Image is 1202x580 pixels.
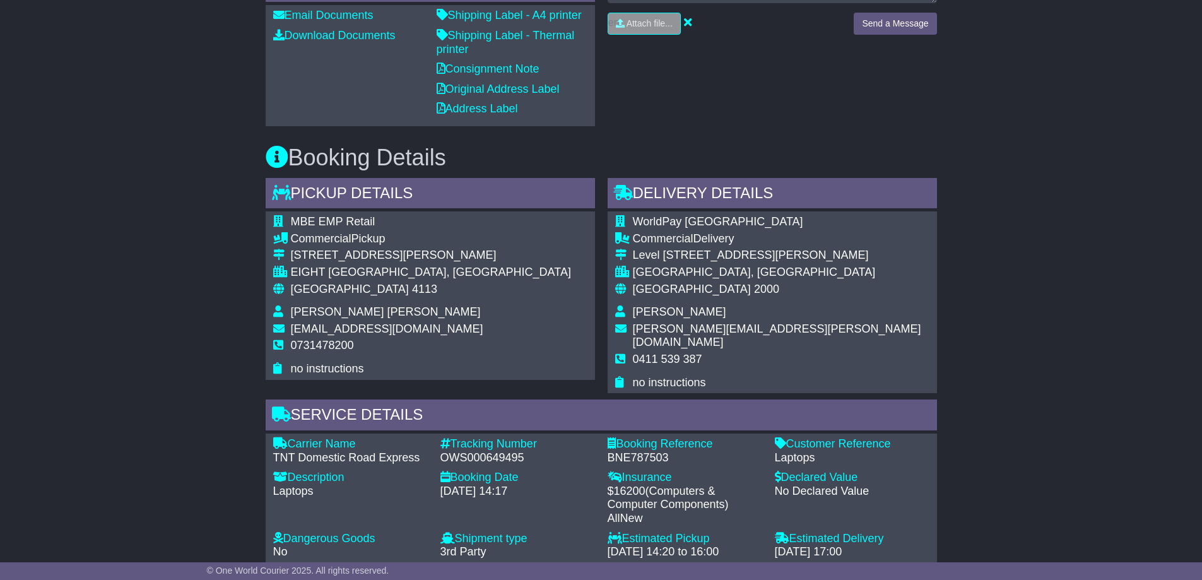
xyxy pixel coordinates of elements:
[775,451,929,465] div: Laptops
[633,249,929,263] div: Level [STREET_ADDRESS][PERSON_NAME]
[273,9,374,21] a: Email Documents
[614,485,645,497] span: 16200
[437,29,575,56] a: Shipping Label - Thermal printer
[291,362,364,375] span: no instructions
[291,266,571,280] div: EIGHT [GEOGRAPHIC_DATA], [GEOGRAPHIC_DATA]
[291,215,375,228] span: MBE EMP Retail
[754,283,779,295] span: 2000
[291,249,571,263] div: [STREET_ADDRESS][PERSON_NAME]
[273,437,428,451] div: Carrier Name
[633,232,693,245] span: Commercial
[633,305,726,318] span: [PERSON_NAME]
[273,532,428,546] div: Dangerous Goods
[273,471,428,485] div: Description
[440,451,595,465] div: OWS000649495
[273,451,428,465] div: TNT Domestic Road Express
[608,437,762,451] div: Booking Reference
[266,399,937,434] div: Service Details
[775,485,929,499] div: No Declared Value
[633,376,706,389] span: no instructions
[291,323,483,335] span: [EMAIL_ADDRESS][DOMAIN_NAME]
[608,485,725,511] span: Computers & Computer Components
[273,485,428,499] div: Laptops
[266,145,937,170] h3: Booking Details
[608,485,762,526] div: $ ( )
[608,512,762,526] div: AllNew
[854,13,936,35] button: Send a Message
[266,178,595,212] div: Pickup Details
[291,283,409,295] span: [GEOGRAPHIC_DATA]
[633,323,921,349] span: [PERSON_NAME][EMAIL_ADDRESS][PERSON_NAME][DOMAIN_NAME]
[291,232,571,246] div: Pickup
[291,339,354,352] span: 0731478200
[440,471,595,485] div: Booking Date
[440,437,595,451] div: Tracking Number
[273,29,396,42] a: Download Documents
[291,232,351,245] span: Commercial
[437,9,582,21] a: Shipping Label - A4 printer
[440,485,595,499] div: [DATE] 14:17
[775,471,929,485] div: Declared Value
[608,178,937,212] div: Delivery Details
[633,353,702,365] span: 0411 539 387
[437,83,560,95] a: Original Address Label
[608,471,762,485] div: Insurance
[633,283,751,295] span: [GEOGRAPHIC_DATA]
[291,305,481,318] span: [PERSON_NAME] [PERSON_NAME]
[207,565,389,576] span: © One World Courier 2025. All rights reserved.
[608,532,762,546] div: Estimated Pickup
[412,283,437,295] span: 4113
[633,215,803,228] span: WorldPay [GEOGRAPHIC_DATA]
[440,532,595,546] div: Shipment type
[437,62,539,75] a: Consignment Note
[633,232,929,246] div: Delivery
[775,545,929,559] div: [DATE] 17:00
[437,102,518,115] a: Address Label
[775,532,929,546] div: Estimated Delivery
[440,545,486,558] span: 3rd Party
[775,437,929,451] div: Customer Reference
[633,266,929,280] div: [GEOGRAPHIC_DATA], [GEOGRAPHIC_DATA]
[608,545,762,559] div: [DATE] 14:20 to 16:00
[273,545,288,558] span: No
[608,451,762,465] div: BNE787503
